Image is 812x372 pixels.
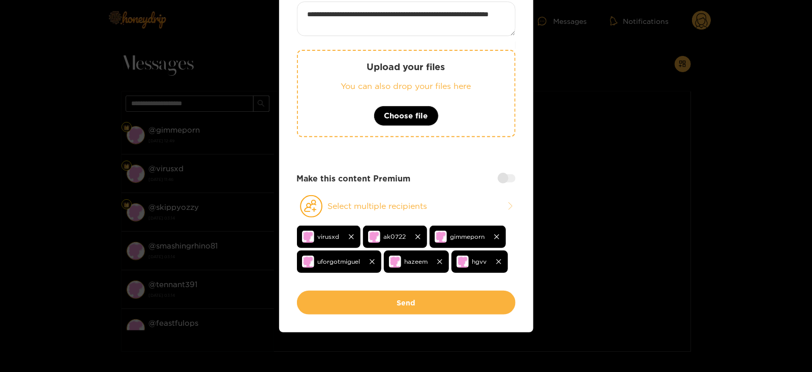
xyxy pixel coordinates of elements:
img: no-avatar.png [435,231,447,243]
span: virusxd [318,231,340,242]
button: Send [297,291,516,315]
button: Select multiple recipients [297,195,516,218]
span: uforgotmiguel [318,256,360,267]
img: no-avatar.png [368,231,380,243]
span: ak0722 [384,231,406,242]
img: no-avatar.png [302,256,314,268]
button: Choose file [374,106,439,126]
p: Upload your files [318,61,494,73]
span: hgvv [472,256,487,267]
strong: Make this content Premium [297,173,411,184]
img: no-avatar.png [389,256,401,268]
img: no-avatar.png [457,256,469,268]
span: hazeem [405,256,428,267]
span: Choose file [384,110,428,122]
img: no-avatar.png [302,231,314,243]
p: You can also drop your files here [318,80,494,92]
span: gimmeporn [450,231,485,242]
